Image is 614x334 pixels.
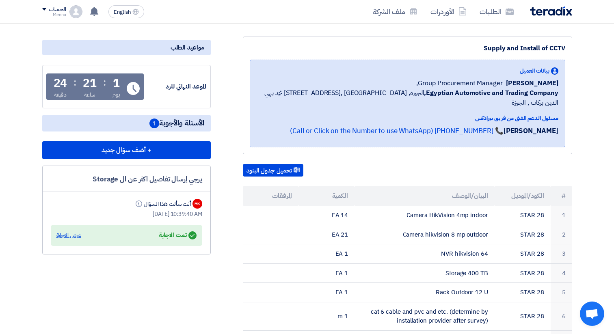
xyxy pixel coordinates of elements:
[506,78,558,88] span: [PERSON_NAME]
[112,91,120,99] div: يوم
[192,199,202,209] div: MK
[504,126,558,136] strong: [PERSON_NAME]
[145,82,206,91] div: الموعد النهائي للرد
[366,2,424,21] a: ملف الشركة
[83,78,97,89] div: 21
[355,225,495,244] td: Camera hikvision 8 mp outdoor
[551,186,572,206] th: #
[495,206,551,225] td: STAR 28
[355,302,495,330] td: cat 6 cable and pvc and etc. (determine by installation provider after survey)
[530,6,572,16] img: Teradix logo
[551,283,572,302] td: 5
[495,244,551,264] td: STAR 28
[416,78,502,88] span: Group Procurement Manager,
[114,9,131,15] span: English
[243,164,303,177] button: تحميل جدول البنود
[290,126,504,136] a: 📞 [PHONE_NUMBER] (Call or Click on the Number to use WhatsApp)
[149,118,204,128] span: الأسئلة والأجوبة
[159,230,196,241] div: تمت الاجابة
[54,78,67,89] div: 24
[51,210,202,218] div: [DATE] 10:39:40 AM
[257,88,558,108] span: الجيزة, [GEOGRAPHIC_DATA] ,[STREET_ADDRESS] محمد بهي الدين بركات , الجيزة
[473,2,520,21] a: الطلبات
[551,206,572,225] td: 1
[42,40,211,55] div: مواعيد الطلب
[355,244,495,264] td: NVR hikvision 64
[108,5,144,18] button: English
[257,114,558,123] div: مسئول الدعم الفني من فريق تيرادكس
[355,263,495,283] td: Storage 400 TB
[84,91,96,99] div: ساعة
[495,225,551,244] td: STAR 28
[355,206,495,225] td: Camera HikVision 4mp indoor
[298,263,355,283] td: 1 EA
[495,186,551,206] th: الكود/الموديل
[298,302,355,330] td: 1 m
[424,2,473,21] a: الأوردرات
[495,263,551,283] td: STAR 28
[149,119,159,128] span: 1
[355,283,495,302] td: Rack Outdoor 12 U
[520,67,549,75] span: بيانات العميل
[54,91,67,99] div: دقيقة
[103,75,106,90] div: :
[42,13,66,17] div: Menna
[298,206,355,225] td: 14 EA
[56,231,81,239] div: عرض الاجابة
[495,283,551,302] td: STAR 28
[551,263,572,283] td: 4
[424,88,558,98] b: Egyptian Automotive and Trading Company,
[74,75,76,90] div: :
[243,186,299,206] th: المرفقات
[355,186,495,206] th: البيان/الوصف
[69,5,82,18] img: profile_test.png
[551,302,572,330] td: 6
[580,302,604,326] div: Open chat
[495,302,551,330] td: STAR 28
[551,225,572,244] td: 2
[51,174,202,185] div: يرجي إرسال تفاصيل اكثر عن ال Storage
[298,186,355,206] th: الكمية
[134,200,190,208] div: أنت سألت هذا السؤال
[42,141,211,159] button: + أضف سؤال جديد
[250,43,565,53] div: Supply and Install of CCTV
[298,244,355,264] td: 1 EA
[298,283,355,302] td: 1 EA
[551,244,572,264] td: 3
[49,6,66,13] div: الحساب
[298,225,355,244] td: 21 EA
[113,78,120,89] div: 1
